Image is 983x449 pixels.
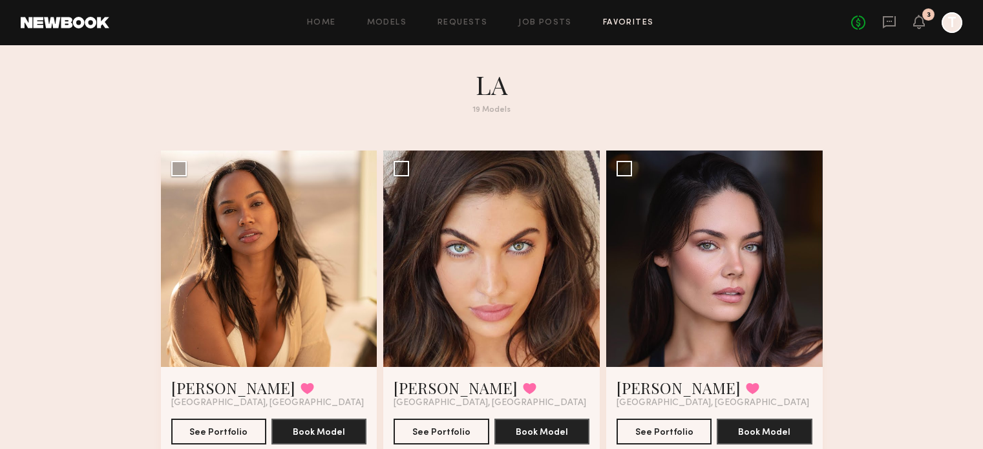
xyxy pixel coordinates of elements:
button: See Portfolio [394,419,489,444]
a: Favorites [603,19,654,27]
button: Book Model [494,419,589,444]
a: Requests [438,19,487,27]
a: T [942,12,962,33]
a: [PERSON_NAME] [171,377,295,398]
span: [GEOGRAPHIC_DATA], [GEOGRAPHIC_DATA] [394,398,586,408]
a: Models [367,19,407,27]
button: Book Model [717,419,812,444]
div: 19 Models [259,106,724,114]
h1: LA [259,68,724,101]
button: See Portfolio [171,419,266,444]
span: [GEOGRAPHIC_DATA], [GEOGRAPHIC_DATA] [617,398,809,408]
button: Book Model [271,419,366,444]
a: Book Model [271,426,366,437]
a: [PERSON_NAME] [394,377,518,398]
div: 3 [927,12,931,19]
a: Job Posts [518,19,572,27]
span: [GEOGRAPHIC_DATA], [GEOGRAPHIC_DATA] [171,398,364,408]
a: Book Model [494,426,589,437]
a: Book Model [717,426,812,437]
a: [PERSON_NAME] [617,377,741,398]
a: Home [307,19,336,27]
button: See Portfolio [617,419,712,444]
